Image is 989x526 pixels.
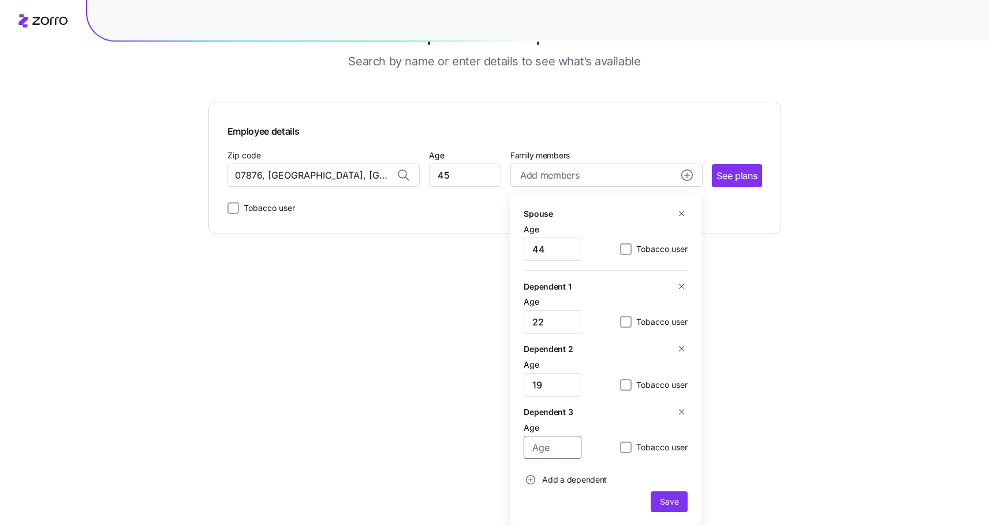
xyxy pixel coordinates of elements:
[227,149,261,162] label: Zip code
[227,121,762,139] span: Employee details
[510,150,703,161] span: Family members
[227,164,420,187] input: Zip code
[660,496,678,508] span: Save
[524,223,539,236] label: Age
[510,164,703,187] button: Add membersadd icon
[524,208,553,220] h5: Spouse
[348,53,640,69] h3: Search by name or enter details to see what’s available
[681,169,693,181] svg: add icon
[520,168,579,183] span: Add members
[524,280,571,292] h5: Dependent 1
[524,310,581,334] input: Age
[524,468,607,491] button: Add a dependent
[524,295,539,308] label: Age
[524,421,539,434] label: Age
[651,491,688,512] button: Save
[239,201,295,215] label: Tobacco user
[524,238,581,261] input: Age
[712,164,762,187] button: See plans
[524,373,581,397] input: Age
[524,436,581,459] input: Age
[524,343,573,355] h5: Dependent 2
[429,164,501,187] input: Age
[542,474,607,486] span: Add a dependent
[632,378,688,392] label: Tobacco user
[632,315,688,329] label: Tobacco user
[526,475,535,484] svg: add icon
[632,440,688,454] label: Tobacco user
[716,169,757,183] span: See plans
[632,242,688,256] label: Tobacco user
[524,406,573,418] h5: Dependent 3
[429,149,445,162] label: Age
[524,358,539,371] label: Age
